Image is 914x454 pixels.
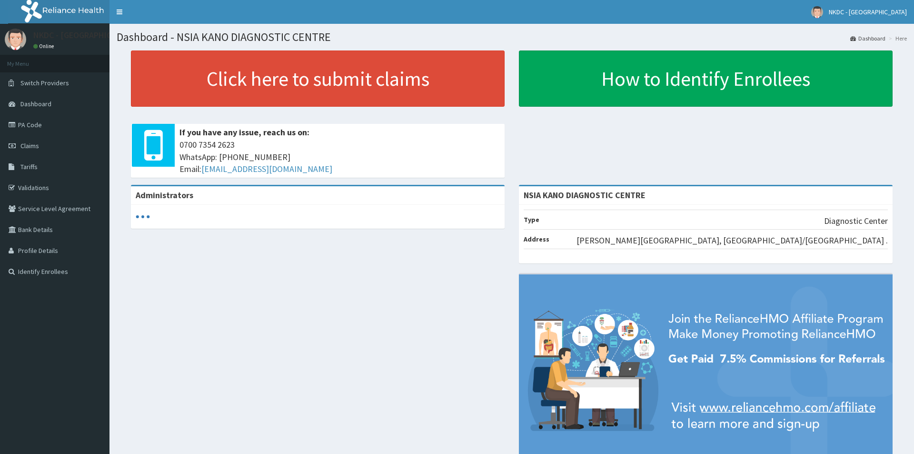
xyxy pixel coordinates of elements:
h1: Dashboard - NSIA KANO DIAGNOSTIC CENTRE [117,31,907,43]
strong: NSIA KANO DIAGNOSTIC CENTRE [524,190,646,201]
p: [PERSON_NAME][GEOGRAPHIC_DATA], [GEOGRAPHIC_DATA]/[GEOGRAPHIC_DATA] . [576,234,888,247]
b: Type [524,215,539,224]
span: 0700 7354 2623 WhatsApp: [PHONE_NUMBER] Email: [179,139,500,175]
a: Click here to submit claims [131,50,505,107]
p: NKDC - [GEOGRAPHIC_DATA] [33,31,139,40]
li: Here [886,34,907,42]
a: How to Identify Enrollees [519,50,893,107]
b: Address [524,235,549,243]
a: Dashboard [850,34,885,42]
a: [EMAIL_ADDRESS][DOMAIN_NAME] [201,163,332,174]
span: NKDC - [GEOGRAPHIC_DATA] [829,8,907,16]
p: Diagnostic Center [824,215,888,227]
img: User Image [811,6,823,18]
img: User Image [5,29,26,50]
svg: audio-loading [136,210,150,224]
span: Claims [20,141,39,150]
a: Online [33,43,56,50]
span: Tariffs [20,162,38,171]
span: Dashboard [20,100,51,108]
b: Administrators [136,190,193,201]
span: Switch Providers [20,79,69,87]
b: If you have any issue, reach us on: [179,127,309,138]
